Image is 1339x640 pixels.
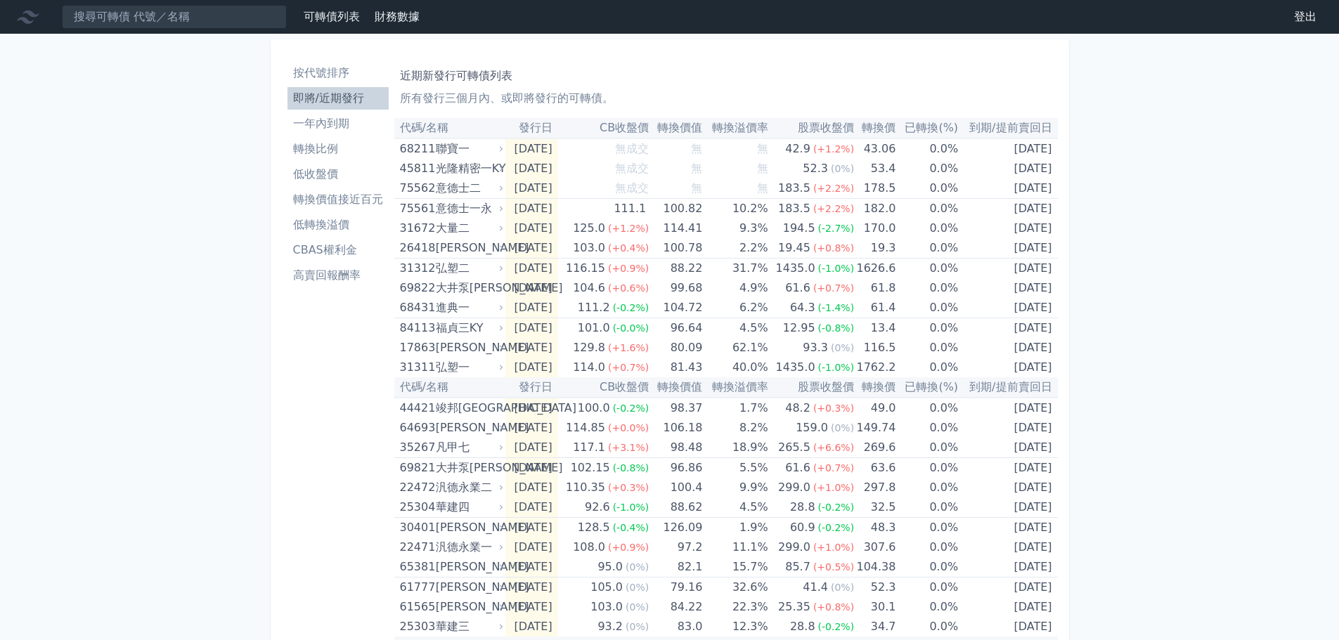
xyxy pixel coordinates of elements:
div: 41.4 [800,577,831,597]
div: 弘塑二 [436,259,500,278]
div: 19.45 [775,238,813,258]
div: 30401 [400,518,432,537]
span: (-0.2%) [613,403,649,414]
th: 已轉換(%) [895,377,958,398]
td: 4.5% [702,497,768,518]
span: (+0.7%) [813,282,854,294]
td: [DATE] [958,518,1057,538]
td: [DATE] [505,259,557,279]
th: 股票收盤價 [768,377,854,398]
div: 183.5 [775,199,813,218]
td: 98.48 [649,438,702,458]
td: 40.0% [702,358,768,377]
div: 265.5 [775,438,813,457]
div: 68211 [400,139,432,159]
td: 0.0% [895,358,958,377]
li: 低轉換溢價 [287,216,389,233]
span: (+0.3%) [608,482,649,493]
td: [DATE] [958,398,1057,418]
td: 9.3% [702,218,768,238]
span: (-0.8%) [613,462,649,474]
td: 0.0% [895,458,958,478]
td: [DATE] [505,159,557,178]
span: (-0.2%) [818,522,855,533]
td: 49.0 [854,398,895,418]
td: 48.3 [854,518,895,538]
div: 114.85 [563,418,608,438]
td: 0.0% [895,478,958,497]
span: (-0.4%) [613,522,649,533]
th: 轉換價 [854,377,895,398]
th: 轉換溢價率 [702,377,768,398]
td: 1762.2 [854,358,895,377]
td: 11.1% [702,537,768,557]
td: 0.0% [895,159,958,178]
div: 竣邦[GEOGRAPHIC_DATA] [436,398,500,418]
div: 103.0 [570,238,608,258]
td: [DATE] [505,518,557,538]
td: [DATE] [958,438,1057,458]
div: 光隆精密一KY [436,159,500,178]
td: [DATE] [505,318,557,339]
a: 可轉債列表 [304,10,360,23]
span: (+0.0%) [608,422,649,433]
div: 102.15 [568,458,613,478]
td: 0.0% [895,318,958,339]
div: 25304 [400,497,432,517]
td: 178.5 [854,178,895,199]
div: 299.0 [775,478,813,497]
td: 80.09 [649,338,702,358]
td: [DATE] [958,159,1057,178]
th: CB收盤價 [558,118,649,138]
th: 到期/提前賣回日 [958,118,1057,138]
span: 無成交 [615,162,649,175]
span: (-0.2%) [613,302,649,313]
li: 轉換比例 [287,141,389,157]
td: 10.2% [702,199,768,219]
td: [DATE] [505,238,557,259]
td: 0.0% [895,178,958,199]
div: 61777 [400,577,432,597]
td: [DATE] [505,358,557,377]
td: 31.7% [702,259,768,279]
div: 69822 [400,278,432,298]
td: 170.0 [854,218,895,238]
td: 6.2% [702,298,768,318]
div: 31672 [400,218,432,238]
td: 0.0% [895,398,958,418]
td: 1626.6 [854,259,895,279]
div: 64.3 [787,298,818,318]
span: (-1.4%) [818,302,855,313]
td: 98.37 [649,398,702,418]
div: 22472 [400,478,432,497]
span: (+1.2%) [813,143,854,155]
span: (+0.9%) [608,542,649,553]
td: 43.06 [854,138,895,159]
td: 100.4 [649,478,702,497]
span: (+1.2%) [608,223,649,234]
td: [DATE] [958,458,1057,478]
td: 32.5 [854,497,895,518]
td: 53.4 [854,159,895,178]
div: 100.0 [575,398,613,418]
span: (0%) [831,342,854,353]
div: 大井泵[PERSON_NAME] [436,458,500,478]
td: 97.2 [649,537,702,557]
div: [PERSON_NAME] [436,418,500,438]
span: (+0.7%) [608,362,649,373]
td: 61.4 [854,298,895,318]
span: 無 [691,162,702,175]
td: [DATE] [958,178,1057,199]
div: 128.5 [575,518,613,537]
div: 84113 [400,318,432,338]
span: (+0.5%) [813,561,854,573]
td: 100.82 [649,199,702,219]
td: [DATE] [958,557,1057,577]
span: (-0.8%) [818,322,855,334]
div: 299.0 [775,537,813,557]
div: 95.0 [595,557,626,577]
div: 64693 [400,418,432,438]
li: 轉換價值接近百元 [287,191,389,208]
span: 無成交 [615,142,649,155]
span: (+3.1%) [608,442,649,453]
